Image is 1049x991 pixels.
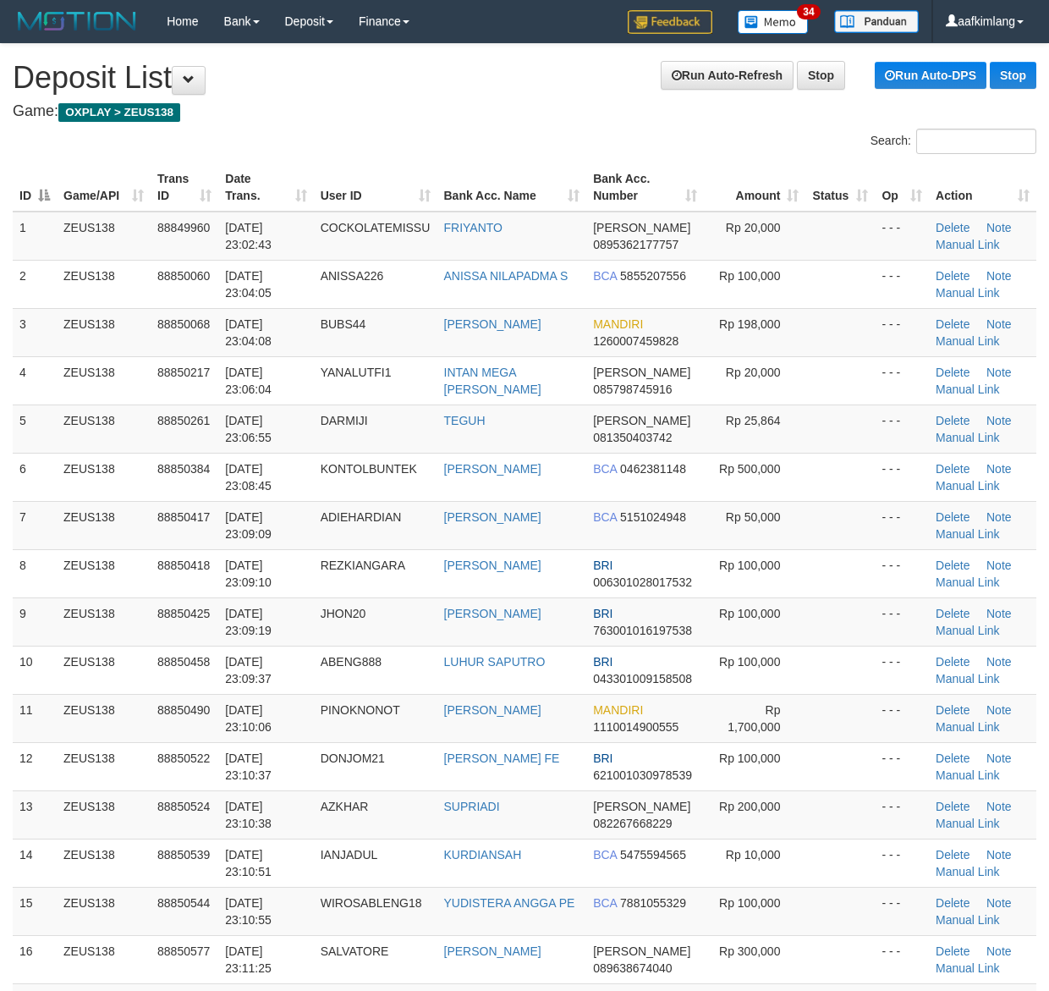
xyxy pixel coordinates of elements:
span: Rp 100,000 [719,559,780,572]
a: [PERSON_NAME] FE [444,752,560,765]
a: Manual Link [936,479,1000,493]
th: ID: activate to sort column descending [13,163,57,212]
td: - - - [875,405,929,453]
span: [PERSON_NAME] [593,800,690,813]
td: 5 [13,405,57,453]
a: Delete [936,655,969,669]
img: Button%20Memo.svg [738,10,809,34]
a: [PERSON_NAME] [444,462,541,476]
a: Manual Link [936,383,1000,396]
th: Game/API: activate to sort column ascending [57,163,151,212]
span: Copy 5855207556 to clipboard [620,269,686,283]
span: [DATE] 23:10:51 [225,848,272,878]
span: SALVATORE [321,944,389,958]
td: - - - [875,212,929,261]
span: [DATE] 23:11:25 [225,944,272,975]
span: 88850544 [157,896,210,910]
span: 88850490 [157,703,210,717]
span: 88850060 [157,269,210,283]
span: BCA [593,848,617,862]
span: [PERSON_NAME] [593,944,690,958]
span: 88850458 [157,655,210,669]
span: Copy 5151024948 to clipboard [620,510,686,524]
span: 88850418 [157,559,210,572]
a: [PERSON_NAME] [444,510,541,524]
span: [DATE] 23:09:37 [225,655,272,685]
td: - - - [875,742,929,790]
span: KONTOLBUNTEK [321,462,417,476]
td: ZEUS138 [57,597,151,646]
span: MANDIRI [593,317,643,331]
span: 88850539 [157,848,210,862]
a: Delete [936,752,969,765]
a: KURDIANSAH [444,848,522,862]
span: ABENG888 [321,655,382,669]
th: Trans ID: activate to sort column ascending [151,163,218,212]
a: Delete [936,221,969,234]
span: BRI [593,559,612,572]
a: Note [986,607,1012,620]
span: Copy 006301028017532 to clipboard [593,575,692,589]
a: Stop [797,61,845,90]
span: Rp 200,000 [719,800,780,813]
td: 14 [13,839,57,887]
span: Copy 043301009158508 to clipboard [593,672,692,685]
td: ZEUS138 [57,694,151,742]
a: Delete [936,848,969,862]
h4: Game: [13,103,1036,120]
span: Rp 20,000 [726,366,781,379]
td: - - - [875,501,929,549]
span: 88850217 [157,366,210,379]
a: Note [986,269,1012,283]
span: Copy 0895362177757 to clipboard [593,238,678,251]
td: - - - [875,308,929,356]
td: ZEUS138 [57,260,151,308]
span: AZKHAR [321,800,369,813]
span: BCA [593,462,617,476]
span: REZKIANGARA [321,559,405,572]
span: Rp 300,000 [719,944,780,958]
span: [DATE] 23:10:38 [225,800,272,830]
td: - - - [875,790,929,839]
span: 88850261 [157,414,210,427]
a: Delete [936,703,969,717]
a: Delete [936,607,969,620]
td: - - - [875,597,929,646]
a: Delete [936,366,969,379]
td: 3 [13,308,57,356]
a: Note [986,848,1012,862]
a: Stop [990,62,1036,89]
a: [PERSON_NAME] [444,944,541,958]
span: BRI [593,655,612,669]
th: Bank Acc. Number: activate to sort column ascending [586,163,704,212]
td: 7 [13,501,57,549]
span: YANALUTFI1 [321,366,392,379]
span: [PERSON_NAME] [593,414,690,427]
label: Search: [871,129,1036,154]
span: Rp 20,000 [726,221,781,234]
span: BUBS44 [321,317,366,331]
a: YUDISTERA ANGGA PE [444,896,575,910]
td: 2 [13,260,57,308]
span: Copy 082267668229 to clipboard [593,817,672,830]
td: ZEUS138 [57,646,151,694]
span: DARMIJI [321,414,368,427]
a: Note [986,703,1012,717]
a: TEGUH [444,414,486,427]
span: Rp 100,000 [719,607,780,620]
td: ZEUS138 [57,453,151,501]
td: ZEUS138 [57,790,151,839]
a: Delete [936,944,969,958]
td: 10 [13,646,57,694]
a: ANISSA NILAPADMA S [444,269,568,283]
h1: Deposit List [13,61,1036,95]
span: [DATE] 23:09:19 [225,607,272,637]
input: Search: [916,129,1036,154]
a: Delete [936,510,969,524]
span: 88850577 [157,944,210,958]
span: Copy 089638674040 to clipboard [593,961,672,975]
span: IANJADUL [321,848,378,862]
a: INTAN MEGA [PERSON_NAME] [444,366,541,396]
td: ZEUS138 [57,212,151,261]
span: [PERSON_NAME] [593,366,690,379]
